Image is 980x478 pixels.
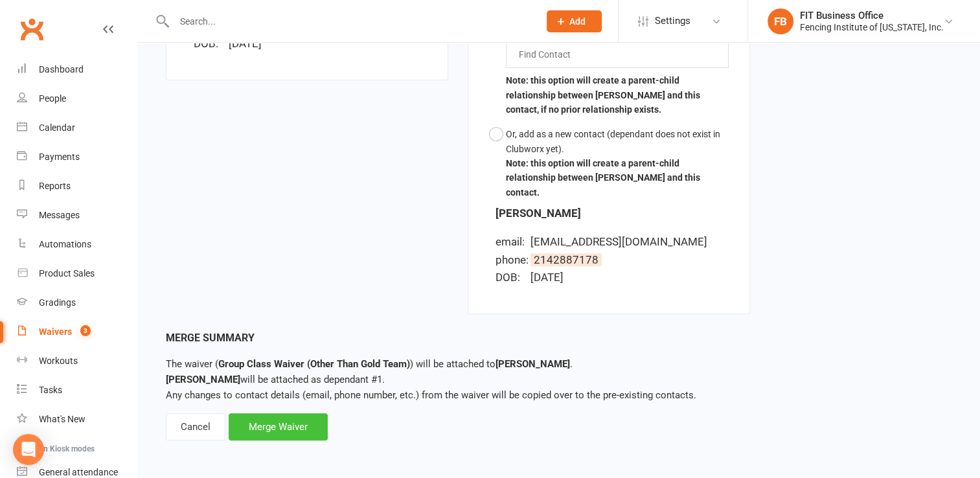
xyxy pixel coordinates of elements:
a: Gradings [17,288,137,317]
a: Workouts [17,347,137,376]
div: Open Intercom Messenger [13,434,44,465]
span: will be attached as dependant #1. [166,374,385,385]
div: FIT Business Office [800,10,944,21]
span: [EMAIL_ADDRESS][DOMAIN_NAME] [530,235,707,248]
button: Add [547,10,602,32]
a: Automations [17,230,137,259]
a: Clubworx [16,13,48,45]
a: Payments [17,142,137,172]
div: General attendance [39,467,118,477]
span: 3 [80,325,91,336]
div: Reports [39,181,71,191]
div: Waivers [39,326,72,337]
div: phone: [496,251,528,269]
div: Or, add as a new contact (dependant does not exist in Clubworx yet). [506,127,729,156]
div: Product Sales [39,268,95,279]
input: Find Contact [518,47,578,62]
div: What's New [39,414,85,424]
div: Tasks [39,385,62,395]
span: [DATE] [229,37,262,50]
a: Calendar [17,113,137,142]
strong: [PERSON_NAME] [166,374,240,385]
span: [DATE] [530,271,564,284]
div: Merge Summary [166,330,952,347]
a: Reports [17,172,137,201]
button: Link to an existing contact that is not related to[PERSON_NAME]:Note: this option will create a p... [489,1,729,122]
div: Dashboard [39,64,84,74]
p: Any changes to contact details (email, phone number, etc.) from the waiver will be copied over to... [166,356,952,403]
div: DOB: [496,269,528,286]
a: People [17,84,137,113]
div: DOB: [194,35,226,52]
button: Or, add as a new contact (dependant does not exist in Clubworx yet).Note: this option will create... [489,122,729,205]
div: People [39,93,66,104]
span: Add [569,16,586,27]
a: Tasks [17,376,137,405]
div: email: [496,233,528,251]
span: Settings [655,6,690,36]
div: Cancel [166,413,225,440]
div: Messages [39,210,80,220]
a: Waivers 3 [17,317,137,347]
div: Workouts [39,356,78,366]
a: Dashboard [17,55,137,84]
b: Note: this option will create a parent-child relationship between [PERSON_NAME] and this contact,... [506,75,700,115]
a: Product Sales [17,259,137,288]
div: Automations [39,239,91,249]
strong: [PERSON_NAME] [496,207,581,220]
div: Gradings [39,297,76,308]
span: 2142887178 [530,253,602,266]
strong: [PERSON_NAME] [496,358,570,370]
div: FB [768,8,793,34]
b: Note: this option will create a parent-child relationship between [PERSON_NAME] and this contact. [506,158,700,198]
strong: Group Class Waiver (Other Than Gold Team) [218,358,410,370]
div: Fencing Institute of [US_STATE], Inc. [800,21,944,33]
a: Messages [17,201,137,230]
a: What's New [17,405,137,434]
span: The waiver ( ) will be attached to . [166,358,573,370]
div: Payments [39,152,80,162]
input: Search... [170,12,530,30]
div: Calendar [39,122,75,133]
div: Merge Waiver [229,413,328,440]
